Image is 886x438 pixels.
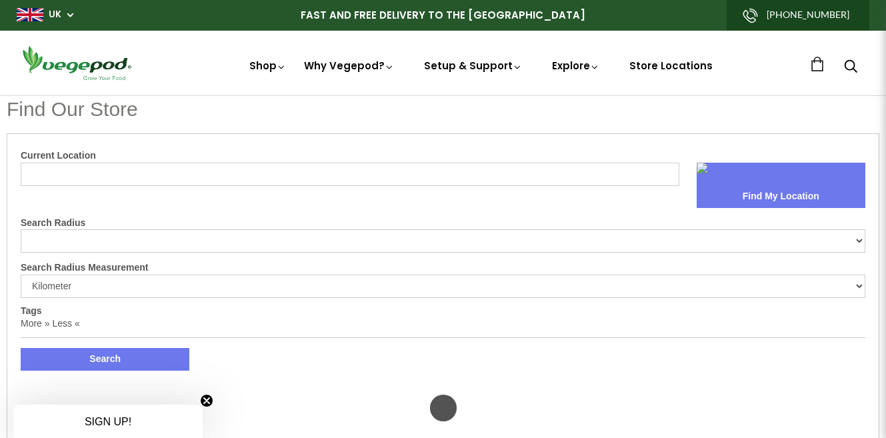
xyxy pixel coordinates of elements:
img: Vegepod [17,44,137,82]
label: Search Radius Measurement [21,261,865,275]
label: Tags [21,305,42,316]
span: SIGN UP! [85,416,131,427]
h1: Find Our Store [7,95,879,123]
button: Search [21,348,189,371]
a: Explore [552,59,600,73]
div: SIGN UP!Close teaser [13,405,203,438]
label: Search Radius [21,217,865,230]
a: Less « [52,318,79,329]
a: Why Vegepod? [304,59,395,73]
a: Setup & Support [424,59,523,73]
label: Current Location [21,149,865,163]
a: Store Locations [629,59,713,73]
img: sca.location-find-location.png [697,163,707,173]
a: Shop [249,59,287,73]
button: Find My Location [697,185,865,208]
a: More » [21,318,50,329]
a: UK [49,8,61,21]
a: Search [844,61,857,75]
img: gb_large.png [17,8,43,21]
button: Close teaser [200,394,213,407]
